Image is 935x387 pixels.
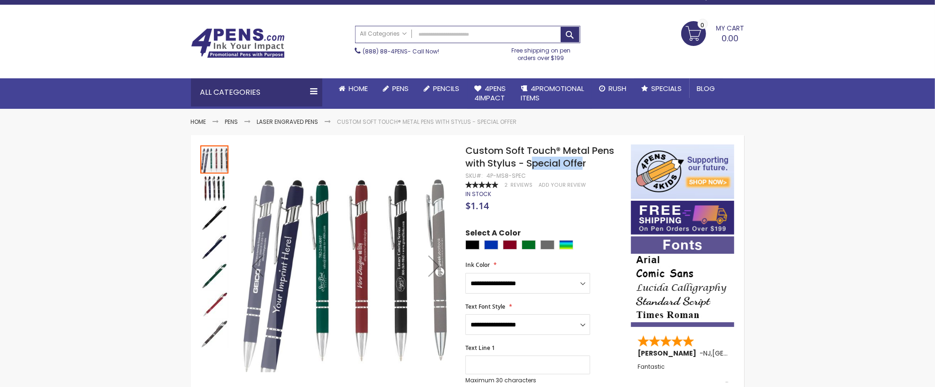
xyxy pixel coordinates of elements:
span: Pens [393,83,409,93]
a: 0.00 0 [681,21,745,45]
a: 4Pens4impact [467,78,514,109]
img: font-personalization-examples [631,236,734,327]
a: Rush [592,78,634,99]
img: Custom Soft Touch® Metal Pens with Stylus - Special Offer [239,158,453,372]
span: Text Line 1 [465,344,495,352]
span: All Categories [360,30,407,38]
span: 4PROMOTIONAL ITEMS [521,83,585,103]
div: 4P-MS8-SPEC [487,172,526,180]
span: Home [349,83,368,93]
div: Black [465,240,479,250]
a: 2 Reviews [504,182,534,189]
span: 0 [701,21,705,30]
a: Specials [634,78,690,99]
span: Pencils [433,83,460,93]
span: Custom Soft Touch® Metal Pens with Stylus - Special Offer [465,144,614,170]
div: Custom Soft Touch® Metal Pens with Stylus - Special Offer [200,203,229,232]
div: Assorted [559,240,573,250]
div: Availability [465,190,491,198]
div: Blue [484,240,498,250]
img: Custom Soft Touch® Metal Pens with Stylus - Special Offer [200,233,228,261]
span: In stock [465,190,491,198]
a: (888) 88-4PENS [363,47,408,55]
span: 4Pens 4impact [475,83,506,103]
div: Custom Soft Touch® Metal Pens with Stylus - Special Offer [200,319,228,348]
strong: SKU [465,172,483,180]
span: $1.14 [465,199,489,212]
div: Custom Soft Touch® Metal Pens with Stylus - Special Offer [200,144,229,174]
span: [PERSON_NAME] [638,349,699,358]
li: Custom Soft Touch® Metal Pens with Stylus - Special Offer [337,118,517,126]
span: Ink Color [465,261,490,269]
img: Custom Soft Touch® Metal Pens with Stylus - Special Offer [200,262,228,290]
p: Maximum 30 characters [465,377,590,384]
span: - , [699,349,781,358]
a: Pens [376,78,417,99]
div: Custom Soft Touch® Metal Pens with Stylus - Special Offer [200,290,229,319]
a: Pens [225,118,238,126]
a: Home [191,118,206,126]
img: Custom Soft Touch® Metal Pens with Stylus - Special Offer [200,320,228,348]
a: Home [332,78,376,99]
div: Custom Soft Touch® Metal Pens with Stylus - Special Offer [200,261,229,290]
div: 100% [465,182,498,188]
img: 4Pens Custom Pens and Promotional Products [191,28,285,58]
span: Reviews [510,182,532,189]
a: Add Your Review [539,182,586,189]
div: Custom Soft Touch® Metal Pens with Stylus - Special Offer [200,174,229,203]
div: Fantastic [638,364,729,384]
img: Free shipping on orders over $199 [631,201,734,235]
div: Custom Soft Touch® Metal Pens with Stylus - Special Offer [200,232,229,261]
a: Pencils [417,78,467,99]
img: Custom Soft Touch® Metal Pens with Stylus - Special Offer [200,175,228,203]
span: Select A Color [465,228,521,241]
span: Blog [697,83,715,93]
img: Custom Soft Touch® Metal Pens with Stylus - Special Offer [200,291,228,319]
div: Green [522,240,536,250]
div: Free shipping on pen orders over $199 [502,43,580,62]
span: Rush [609,83,627,93]
img: Custom Soft Touch® Metal Pens with Stylus - Special Offer [200,204,228,232]
a: All Categories [356,26,412,42]
span: 2 [504,182,508,189]
span: Specials [652,83,682,93]
div: Grey [540,240,555,250]
div: Burgundy [503,240,517,250]
a: 4PROMOTIONALITEMS [514,78,592,109]
span: NJ [703,349,711,358]
a: Blog [690,78,723,99]
div: All Categories [191,78,322,106]
span: - Call Now! [363,47,440,55]
img: 4pens 4 kids [631,144,734,199]
iframe: Reseñas de Clientes en Google [858,362,935,387]
span: [GEOGRAPHIC_DATA] [712,349,781,358]
a: Laser Engraved Pens [257,118,319,126]
span: 0.00 [722,32,739,44]
span: Text Font Style [465,303,505,311]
